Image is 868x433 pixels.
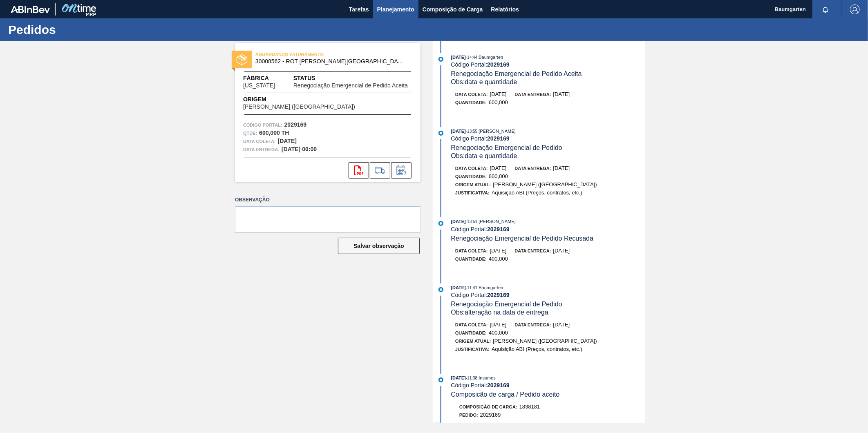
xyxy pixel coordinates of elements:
span: Relatórios [491,4,519,14]
span: : Baumgarten [477,285,503,290]
span: Obs: data e quantidade [451,152,517,159]
span: 2029169 [480,412,501,418]
span: [DATE] [451,285,466,290]
span: [DATE] [553,91,570,97]
span: Data coleta: [455,92,488,97]
span: 30008562 - ROT BOPP NECK COLORADO LINHA BASE 600 ML [255,58,404,65]
span: - 13:51 [466,219,477,224]
span: Data coleta: [243,137,276,145]
span: Quantidade : [455,257,487,261]
span: Composição de Carga [423,4,483,14]
strong: 2029169 [487,292,510,298]
span: 1838181 [519,404,540,410]
span: : [PERSON_NAME] [477,129,516,134]
div: Código Portal: [451,226,645,232]
span: Planejamento [377,4,414,14]
strong: 2029169 [487,382,510,388]
span: Data coleta: [455,166,488,171]
span: 400,000 [489,330,508,336]
span: [DATE] [451,375,466,380]
span: Origem [243,95,378,104]
div: Ir para Composição de Carga [370,162,390,179]
span: Aquisição ABI (Preços, contratos, etc.) [492,190,582,196]
span: Obs: data e quantidade [451,78,517,85]
span: - 14:44 [466,55,477,60]
img: TNhmsLtSVTkK8tSr43FrP2fwEKptu5GPRR3wAAAABJRU5ErkJggg== [11,6,50,13]
span: Data coleta: [455,322,488,327]
span: [PERSON_NAME] ([GEOGRAPHIC_DATA]) [243,104,355,110]
span: Data entrega: [515,92,551,97]
span: Quantidade : [455,174,487,179]
span: [DATE] [451,55,466,60]
span: Renegociação Emergencial de Pedido Aceita [451,70,582,77]
span: Data entrega: [515,248,551,253]
img: atual [438,377,443,382]
span: Quantidade : [455,330,487,335]
button: Salvar observação [338,238,420,254]
span: : [PERSON_NAME] [477,219,516,224]
button: Notificações [812,4,839,15]
img: Logout [850,4,860,14]
span: Qtde : [243,129,257,137]
span: [DATE] [490,248,507,254]
img: atual [438,287,443,292]
img: atual [438,221,443,226]
span: Justificativa: [455,347,490,352]
span: Quantidade : [455,100,487,105]
div: Informar alteração no pedido [391,162,412,179]
span: [DATE] [553,165,570,171]
span: Aquisição ABI (Preços, contratos, etc.) [492,346,582,352]
span: Status [293,74,412,83]
strong: 600,000 TH [259,129,289,136]
span: Data entrega: [515,166,551,171]
strong: [DATE] [278,138,297,144]
strong: 2029169 [284,121,307,128]
span: - 13:55 [466,129,477,134]
span: - 11:41 [466,286,477,290]
div: Código Portal: [451,61,645,68]
span: Justificativa: [455,190,490,195]
span: Renegociação Emergencial de Pedido Aceita [293,83,408,89]
span: [DATE] [451,219,466,224]
span: : Baumgarten [477,55,503,60]
span: Fábrica [243,74,293,83]
span: AGUARDANDO FATURAMENTO [255,50,370,58]
span: Código Portal: [243,121,282,129]
span: Renegociação Emergencial de Pedido [451,144,562,151]
strong: [DATE] 00:00 [282,146,317,152]
span: - 11:38 [466,376,477,380]
span: [DATE] [451,129,466,134]
span: Composição de Carga : [459,404,517,409]
label: Observação [235,194,421,206]
span: Renegociação Emergencial de Pedido [451,301,562,308]
span: Data entrega: [515,322,551,327]
div: Código Portal: [451,292,645,298]
img: atual [438,57,443,62]
strong: 2029169 [487,61,510,68]
span: Data entrega: [243,145,280,154]
span: Tarefas [349,4,369,14]
strong: 2029169 [487,226,510,232]
span: Data coleta: [455,248,488,253]
strong: 2029169 [487,135,510,142]
span: Composicão de carga / Pedido aceito [451,391,560,398]
span: [PERSON_NAME] ([GEOGRAPHIC_DATA]) [493,181,597,187]
div: Abrir arquivo PDF [349,162,369,179]
span: Obs: alteração na data de entrega [451,309,548,316]
div: Código Portal: [451,135,645,142]
span: [DATE] [490,91,507,97]
span: : Insumos [477,375,496,380]
span: 600,000 [489,99,508,105]
h1: Pedidos [8,25,153,34]
span: 600,000 [489,173,508,179]
span: [DATE] [490,321,507,328]
span: Origem Atual: [455,339,491,344]
span: Pedido : [459,413,478,417]
span: [DATE] [553,248,570,254]
span: Renegociação Emergencial de Pedido Recusada [451,235,594,242]
span: [DATE] [490,165,507,171]
span: [DATE] [553,321,570,328]
span: [US_STATE] [243,83,275,89]
div: Código Portal: [451,382,645,388]
img: atual [438,131,443,136]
